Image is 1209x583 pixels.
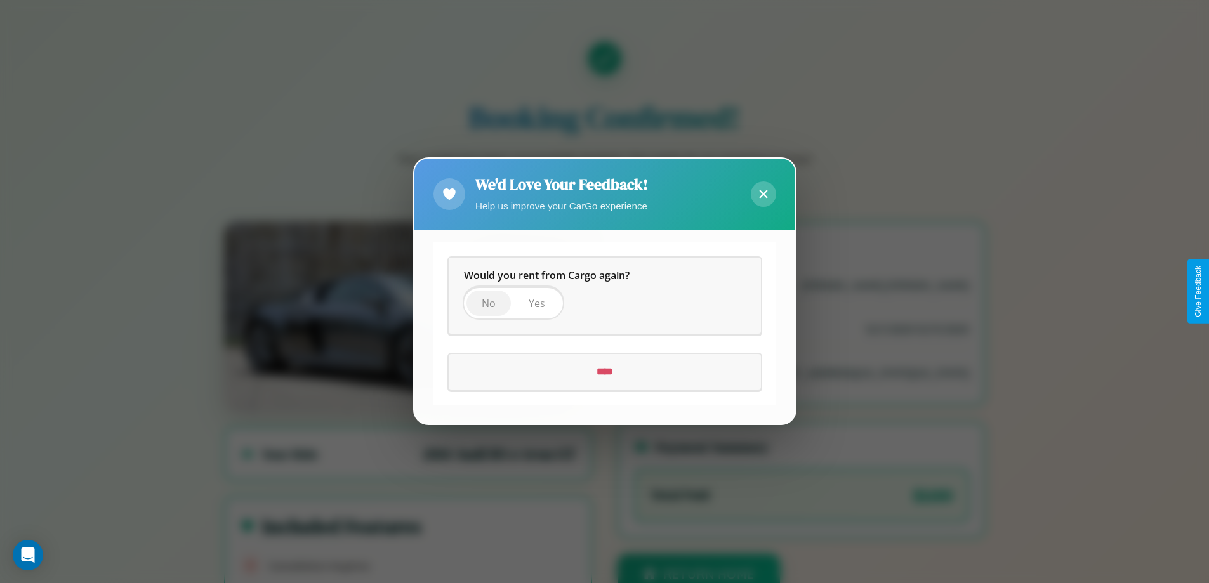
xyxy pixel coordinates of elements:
span: No [482,297,496,311]
div: Open Intercom Messenger [13,540,43,570]
div: Give Feedback [1194,266,1203,317]
span: Yes [529,297,545,311]
p: Help us improve your CarGo experience [475,197,648,214]
span: Would you rent from Cargo again? [464,269,630,283]
h2: We'd Love Your Feedback! [475,174,648,195]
